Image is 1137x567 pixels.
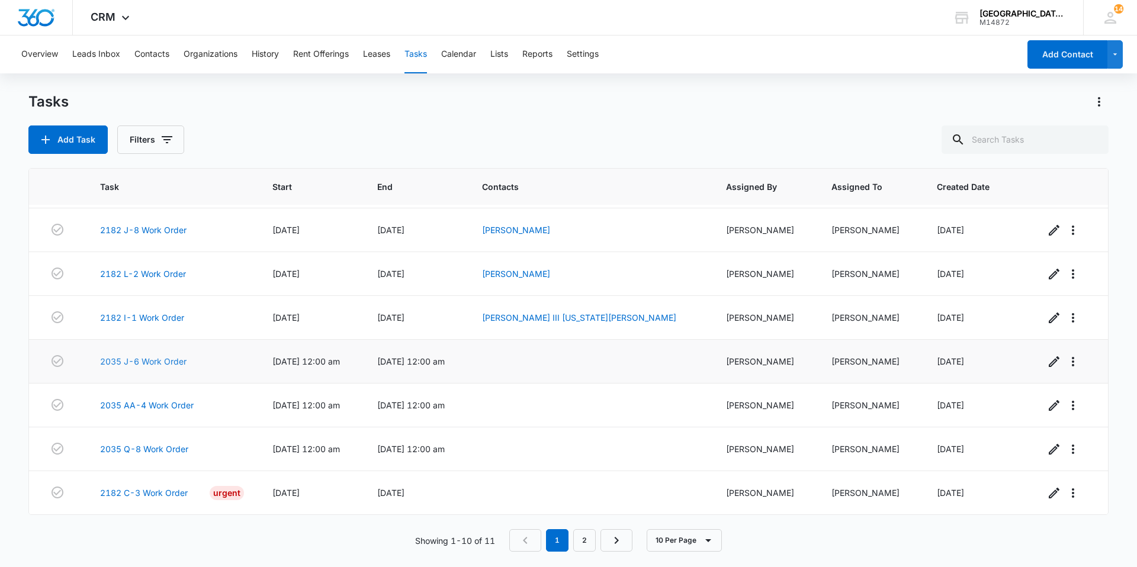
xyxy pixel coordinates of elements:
div: [PERSON_NAME] [726,399,803,411]
span: [DATE] 12:00 am [377,400,445,410]
div: [PERSON_NAME] [726,487,803,499]
span: Task [100,181,227,193]
div: [PERSON_NAME] [726,268,803,280]
span: [DATE] [272,313,300,323]
button: Calendar [441,36,476,73]
span: [DATE] 12:00 am [272,400,340,410]
div: Urgent [210,486,244,500]
div: account id [979,18,1066,27]
span: End [377,181,436,193]
button: Lists [490,36,508,73]
span: Assigned To [831,181,891,193]
span: [DATE] [272,269,300,279]
span: [DATE] 12:00 am [377,356,445,366]
span: [DATE] [937,356,964,366]
button: Tasks [404,36,427,73]
a: 2035 AA-4 Work Order [100,399,194,411]
div: account name [979,9,1066,18]
h1: Tasks [28,93,69,111]
button: Contacts [134,36,169,73]
div: [PERSON_NAME] [831,311,908,324]
span: Contacts [482,181,680,193]
button: Add Contact [1027,40,1107,69]
a: 2182 L-2 Work Order [100,268,186,280]
button: Reports [522,36,553,73]
span: [DATE] [937,313,964,323]
button: 10 Per Page [647,529,722,552]
a: 2035 J-6 Work Order [100,355,187,368]
div: [PERSON_NAME] [726,443,803,455]
span: [DATE] [377,313,404,323]
button: Filters [117,125,184,154]
a: [PERSON_NAME] [482,225,550,235]
button: Add Task [28,125,108,154]
span: [DATE] [272,488,300,498]
button: Rent Offerings [293,36,349,73]
span: [DATE] [272,225,300,235]
a: Next Page [600,529,632,552]
div: [PERSON_NAME] [726,355,803,368]
span: [DATE] [937,269,964,279]
a: 2182 J-8 Work Order [100,224,187,236]
button: Actions [1090,92,1109,111]
a: 2182 C-3 Work Order [100,487,188,499]
span: [DATE] 12:00 am [377,444,445,454]
span: [DATE] [937,225,964,235]
a: 2182 I-1 Work Order [100,311,184,324]
div: [PERSON_NAME] [726,311,803,324]
span: [DATE] [937,444,964,454]
span: [DATE] [377,225,404,235]
a: Page 2 [573,529,596,552]
button: Leads Inbox [72,36,120,73]
span: [DATE] [377,488,404,498]
div: notifications count [1114,4,1123,14]
span: [DATE] [377,269,404,279]
div: [PERSON_NAME] [726,224,803,236]
button: Leases [363,36,390,73]
div: [PERSON_NAME] [831,443,908,455]
button: Overview [21,36,58,73]
nav: Pagination [509,529,632,552]
div: [PERSON_NAME] [831,355,908,368]
span: [DATE] [937,400,964,410]
input: Search Tasks [942,125,1109,154]
a: [PERSON_NAME] III [US_STATE][PERSON_NAME] [482,313,676,323]
div: [PERSON_NAME] [831,399,908,411]
p: Showing 1-10 of 11 [415,534,495,547]
span: [DATE] [937,488,964,498]
div: [PERSON_NAME] [831,268,908,280]
span: [DATE] 12:00 am [272,444,340,454]
button: Organizations [184,36,237,73]
button: Settings [567,36,599,73]
span: CRM [91,11,115,23]
div: [PERSON_NAME] [831,487,908,499]
em: 1 [546,529,568,552]
span: Assigned By [726,181,786,193]
a: 2035 Q-8 Work Order [100,443,188,455]
span: [DATE] 12:00 am [272,356,340,366]
a: [PERSON_NAME] [482,269,550,279]
span: 14 [1114,4,1123,14]
span: Start [272,181,332,193]
div: [PERSON_NAME] [831,224,908,236]
span: Created Date [937,181,999,193]
button: History [252,36,279,73]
